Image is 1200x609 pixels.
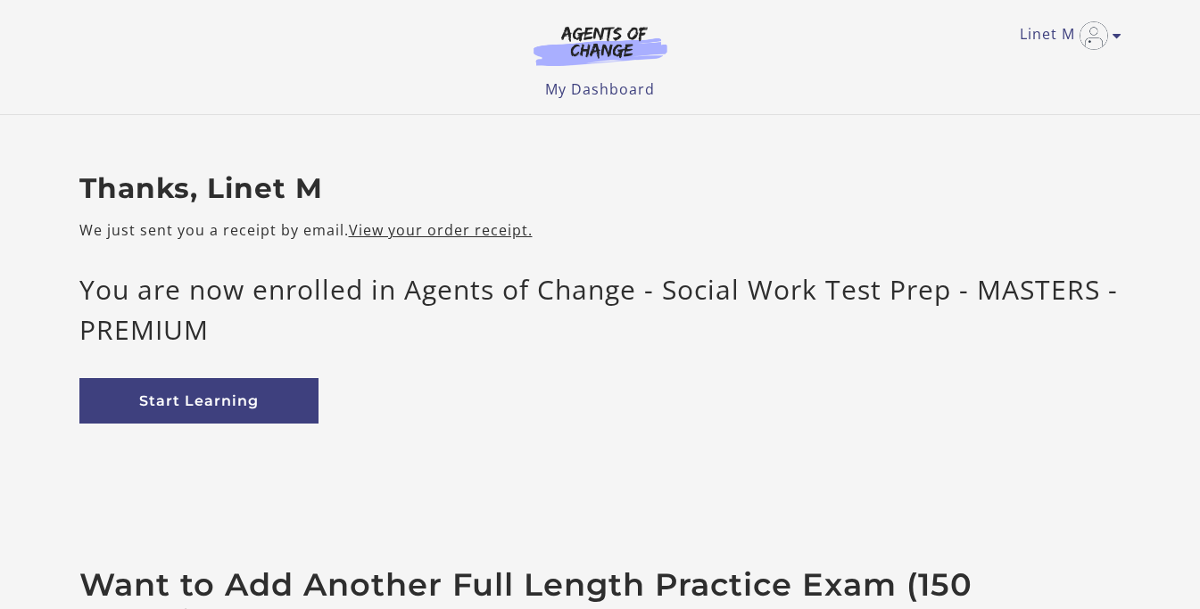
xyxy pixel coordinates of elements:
a: Toggle menu [1020,21,1113,50]
a: View your order receipt. [349,220,533,240]
p: You are now enrolled in Agents of Change - Social Work Test Prep - MASTERS - PREMIUM [79,269,1121,350]
h2: Thanks, Linet M [79,172,1121,206]
p: We just sent you a receipt by email. [79,219,1121,241]
img: Agents of Change Logo [515,25,686,66]
a: My Dashboard [545,79,655,99]
a: Start Learning [79,378,319,424]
